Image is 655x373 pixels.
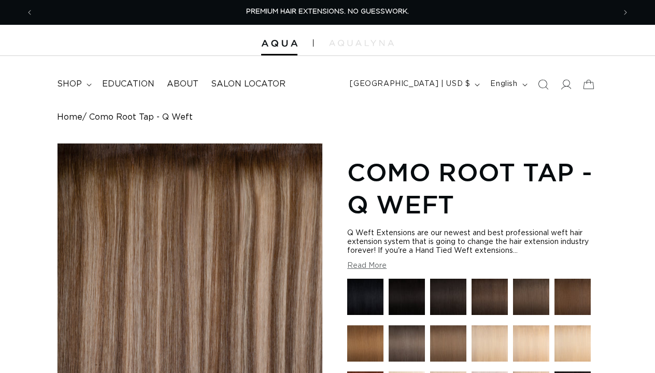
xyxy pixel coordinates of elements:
[430,279,466,320] a: 1B Soft Black - Q Weft
[472,279,508,320] a: 2 Dark Brown - Q Weft
[389,325,425,367] a: 8AB Ash Brown - Q Weft
[161,73,205,96] a: About
[18,3,41,22] button: Previous announcement
[347,156,597,221] h1: Como Root Tap - Q Weft
[389,325,425,362] img: 8AB Ash Brown - Q Weft
[96,73,161,96] a: Education
[513,325,549,362] img: 22 Light Blonde - Q Weft
[554,325,591,362] img: 24 Light Golden Blonde - Q Weft
[347,325,383,367] a: 6 Light Brown - Q Weft
[430,279,466,315] img: 1B Soft Black - Q Weft
[89,112,193,122] span: Como Root Tap - Q Weft
[57,112,82,122] a: Home
[211,79,286,90] span: Salon Locator
[51,73,96,96] summary: shop
[57,79,82,90] span: shop
[430,325,466,362] img: 8 Golden Brown - Q Weft
[246,8,409,15] span: PREMIUM HAIR EXTENSIONS. NO GUESSWORK.
[554,325,591,367] a: 24 Light Golden Blonde - Q Weft
[484,75,531,94] button: English
[389,279,425,320] a: 1N Natural Black - Q Weft
[261,40,297,47] img: Aqua Hair Extensions
[554,279,591,315] img: 4 Medium Brown - Q Weft
[430,325,466,367] a: 8 Golden Brown - Q Weft
[347,279,383,315] img: 1 Black - Q Weft
[347,229,597,255] div: Q Weft Extensions are our newest and best professional weft hair extension system that is going t...
[513,325,549,367] a: 22 Light Blonde - Q Weft
[347,325,383,362] img: 6 Light Brown - Q Weft
[350,79,470,90] span: [GEOGRAPHIC_DATA] | USD $
[472,325,508,367] a: 16 Blonde - Q Weft
[347,279,383,320] a: 1 Black - Q Weft
[57,112,597,122] nav: breadcrumbs
[102,79,154,90] span: Education
[167,79,198,90] span: About
[513,279,549,315] img: 4AB Medium Ash Brown - Q Weft
[347,262,387,270] button: Read More
[513,279,549,320] a: 4AB Medium Ash Brown - Q Weft
[389,279,425,315] img: 1N Natural Black - Q Weft
[344,75,484,94] button: [GEOGRAPHIC_DATA] | USD $
[472,279,508,315] img: 2 Dark Brown - Q Weft
[490,79,517,90] span: English
[614,3,637,22] button: Next announcement
[205,73,292,96] a: Salon Locator
[329,40,394,46] img: aqualyna.com
[554,279,591,320] a: 4 Medium Brown - Q Weft
[532,73,554,96] summary: Search
[472,325,508,362] img: 16 Blonde - Q Weft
